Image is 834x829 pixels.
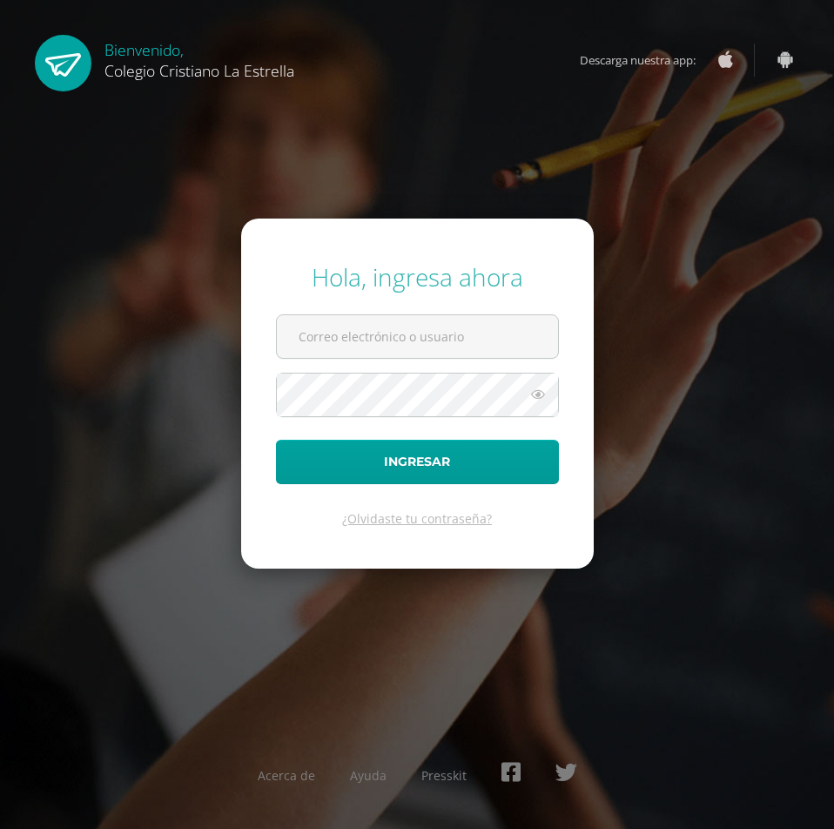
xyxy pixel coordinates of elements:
[276,260,559,293] div: Hola, ingresa ahora
[276,440,559,484] button: Ingresar
[580,44,713,77] span: Descarga nuestra app:
[277,315,558,358] input: Correo electrónico o usuario
[350,767,387,784] a: Ayuda
[104,35,294,81] div: Bienvenido,
[104,60,294,81] span: Colegio Cristiano La Estrella
[421,767,467,784] a: Presskit
[258,767,315,784] a: Acerca de
[342,510,492,527] a: ¿Olvidaste tu contraseña?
